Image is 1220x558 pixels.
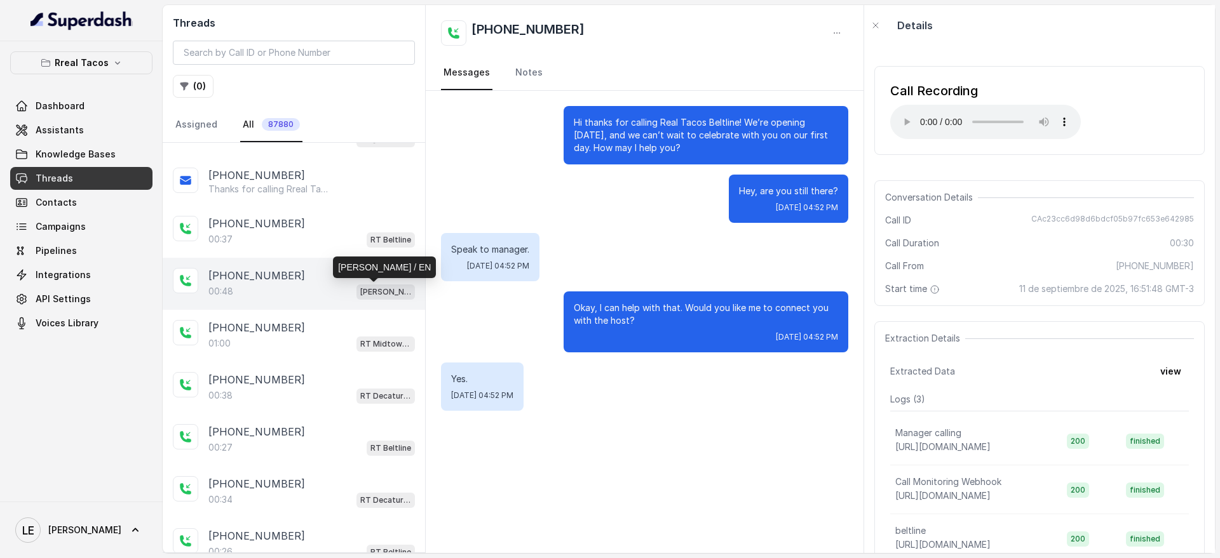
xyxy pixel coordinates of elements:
span: [URL][DOMAIN_NAME] [895,539,991,550]
p: [PHONE_NUMBER] [208,528,305,543]
span: [DATE] 04:52 PM [776,203,838,213]
h2: [PHONE_NUMBER] [471,20,585,46]
p: [PHONE_NUMBER] [208,476,305,491]
span: [PHONE_NUMBER] [1116,260,1194,272]
a: Assigned [173,108,220,142]
span: [PERSON_NAME] [48,524,121,536]
div: Call Recording [890,82,1081,100]
a: Pipelines [10,239,152,262]
p: 00:48 [208,285,233,298]
text: LE [22,524,34,537]
span: Call ID [885,214,911,227]
a: [PERSON_NAME] [10,512,152,548]
p: RT Midtown / EN [360,338,411,350]
span: [DATE] 04:52 PM [451,390,513,401]
span: Call Duration [885,237,939,249]
span: [URL][DOMAIN_NAME] [895,490,991,501]
p: beltline [895,524,926,537]
span: 87880 [262,118,300,131]
span: Campaigns [36,220,86,233]
a: Contacts [10,191,152,214]
a: API Settings [10,288,152,310]
p: Yes. [451,373,513,385]
a: Assistants [10,119,152,142]
span: Dashboard [36,100,85,112]
a: Notes [513,56,545,90]
span: Conversation Details [885,191,978,204]
span: [URL][DOMAIN_NAME] [895,441,991,452]
button: Rreal Tacos [10,51,152,74]
a: Dashboard [10,95,152,117]
img: light.svg [30,10,133,30]
p: [PHONE_NUMBER] [208,372,305,387]
p: Rreal Tacos [55,55,109,70]
span: finished [1126,482,1164,498]
div: [PERSON_NAME] / EN [333,256,436,278]
a: Voices Library [10,312,152,335]
a: Integrations [10,263,152,286]
span: [DATE] 04:52 PM [776,332,838,342]
span: [DATE] 04:52 PM [467,261,529,271]
p: RT Decatur / EN [360,494,411,507]
span: Contacts [36,196,77,209]
p: [PHONE_NUMBER] [208,216,305,231]
span: 00:30 [1170,237,1194,249]
p: RT Beltline [370,234,411,246]
span: 200 [1067,482,1089,498]
p: Speak to manager. [451,243,529,256]
p: [PHONE_NUMBER] [208,168,305,183]
p: 00:26 [208,545,233,558]
span: Pipelines [36,244,77,257]
span: Knowledge Bases [36,148,116,161]
p: Hey, are you still there? [739,185,838,197]
p: 00:37 [208,233,233,246]
h2: Threads [173,15,415,30]
p: RT Decatur / EN [360,390,411,402]
nav: Tabs [173,108,415,142]
a: Threads [10,167,152,190]
span: Integrations [36,269,91,281]
span: 200 [1067,434,1089,449]
p: Thanks for calling Rreal Tacos! Looking for delivery? [URL][DOMAIN_NAME] Call managed by [URL] :) [208,183,330,196]
span: Start time [885,282,942,295]
button: (0) [173,75,213,98]
p: [PHONE_NUMBER] [208,268,305,283]
p: [PHONE_NUMBER] [208,424,305,439]
p: 01:00 [208,337,231,350]
span: finished [1126,434,1164,449]
p: Manager calling [895,427,961,439]
span: Extracted Data [890,365,955,378]
p: Details [897,18,933,33]
span: finished [1126,531,1164,547]
span: Extraction Details [885,332,965,345]
p: Logs ( 3 ) [890,393,1189,406]
p: RT Beltline [370,442,411,455]
a: Campaigns [10,215,152,238]
span: 200 [1067,531,1089,547]
span: 11 de septiembre de 2025, 16:51:48 GMT-3 [1019,282,1194,295]
a: Messages [441,56,492,90]
p: 00:38 [208,389,233,402]
span: Call From [885,260,924,272]
a: Knowledge Bases [10,143,152,166]
p: 00:34 [208,493,233,506]
p: Call Monitoring Webhook [895,475,1001,488]
span: Threads [36,172,73,185]
audio: Your browser does not support the audio element. [890,105,1081,139]
span: Voices Library [36,317,98,329]
p: Hi thanks for calling Real Tacos Beltline! We’re opening [DATE], and we can’t wait to celebrate w... [574,116,838,154]
p: 00:27 [208,441,233,454]
nav: Tabs [441,56,848,90]
p: Okay, I can help with that. Would you like me to connect you with the host? [574,302,838,327]
p: [PERSON_NAME] / EN [360,286,411,298]
button: view [1153,360,1189,383]
input: Search by Call ID or Phone Number [173,41,415,65]
span: API Settings [36,293,91,305]
a: All87880 [240,108,302,142]
span: Assistants [36,124,84,136]
span: CAc23cc6d98d6bdcf05b97fc653e642985 [1031,214,1194,227]
p: [PHONE_NUMBER] [208,320,305,335]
